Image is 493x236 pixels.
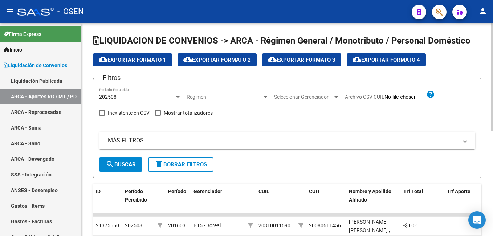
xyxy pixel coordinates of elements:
[155,161,207,168] span: Borrar Filtros
[345,94,384,100] span: Archivo CSV CUIL
[183,55,192,64] mat-icon: cloud_download
[274,94,333,100] span: Seleccionar Gerenciador
[306,184,346,216] datatable-header-cell: CUIT
[309,221,341,230] div: 20080611456
[168,188,186,194] span: Período
[268,57,335,63] span: Exportar Formato 3
[258,221,290,230] div: 20310011690
[444,184,488,216] datatable-header-cell: Trf Aporte
[426,90,435,99] mat-icon: help
[353,55,361,64] mat-icon: cloud_download
[193,223,221,228] span: B15 - Boreal
[268,55,277,64] mat-icon: cloud_download
[93,184,122,216] datatable-header-cell: ID
[93,53,172,66] button: Exportar Formato 1
[178,53,257,66] button: Exportar Formato 2
[99,132,475,149] mat-expansion-panel-header: MÁS FILTROS
[93,36,470,46] span: LIQUIDACION DE CONVENIOS -> ARCA - Régimen General / Monotributo / Personal Doméstico
[403,188,423,194] span: Trf Total
[349,188,391,203] span: Nombre y Apellido Afiliado
[165,184,191,216] datatable-header-cell: Período
[447,188,470,194] span: Trf Aporte
[6,7,15,16] mat-icon: menu
[122,184,155,216] datatable-header-cell: Período Percibido
[403,223,419,228] span: -$ 0,01
[349,219,390,233] span: [PERSON_NAME] [PERSON_NAME] ,
[4,46,22,54] span: Inicio
[468,211,486,229] div: Open Intercom Messenger
[99,73,124,83] h3: Filtros
[191,184,245,216] datatable-header-cell: Gerenciador
[183,57,251,63] span: Exportar Formato 2
[155,160,163,168] mat-icon: delete
[478,7,487,16] mat-icon: person
[353,57,420,63] span: Exportar Formato 4
[347,53,426,66] button: Exportar Formato 4
[125,188,147,203] span: Período Percibido
[108,137,458,145] mat-panel-title: MÁS FILTROS
[99,55,107,64] mat-icon: cloud_download
[262,53,341,66] button: Exportar Formato 3
[99,57,166,63] span: Exportar Formato 1
[164,109,213,117] span: Mostrar totalizadores
[187,94,262,100] span: Régimen
[96,188,101,194] span: ID
[106,160,114,168] mat-icon: search
[106,161,136,168] span: Buscar
[125,223,142,228] span: 202508
[4,61,67,69] span: Liquidación de Convenios
[57,4,84,20] span: - OSEN
[346,184,400,216] datatable-header-cell: Nombre y Apellido Afiliado
[4,30,41,38] span: Firma Express
[258,188,269,194] span: CUIL
[96,223,119,228] span: 21375550
[309,188,320,194] span: CUIT
[168,223,186,228] span: 201603
[148,157,213,172] button: Borrar Filtros
[384,94,426,101] input: Archivo CSV CUIL
[99,157,142,172] button: Buscar
[99,94,117,100] span: 202508
[400,184,444,216] datatable-header-cell: Trf Total
[108,109,150,117] span: Inexistente en CSV
[256,184,296,216] datatable-header-cell: CUIL
[193,188,222,194] span: Gerenciador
